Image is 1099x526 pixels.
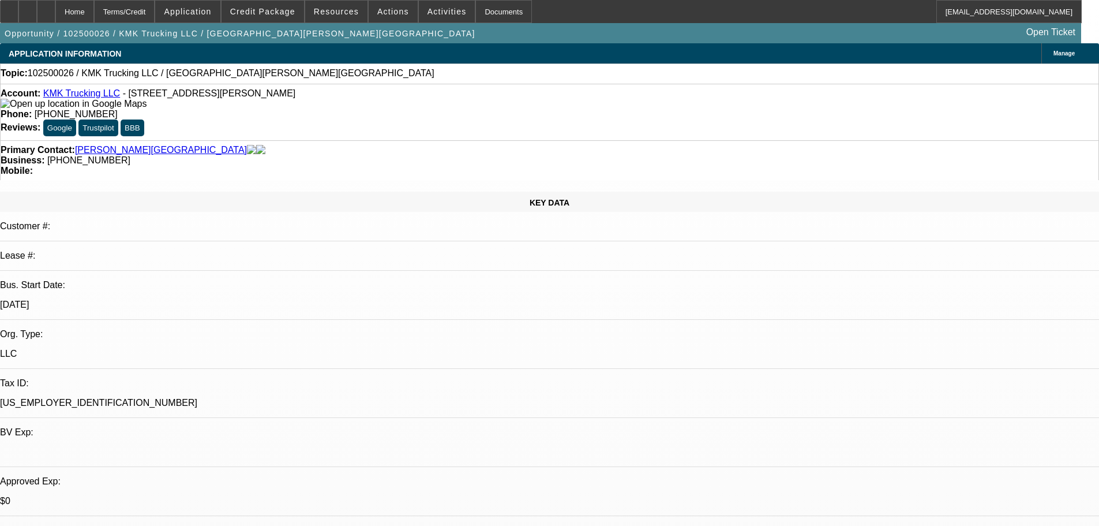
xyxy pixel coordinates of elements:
[369,1,418,23] button: Actions
[247,145,256,155] img: facebook-icon.png
[1,109,32,119] strong: Phone:
[1,166,33,176] strong: Mobile:
[1022,23,1080,42] a: Open Ticket
[230,7,295,16] span: Credit Package
[121,120,144,136] button: BBB
[155,1,220,23] button: Application
[1,99,147,109] a: View Google Maps
[43,88,120,98] a: KMK Trucking LLC
[256,145,265,155] img: linkedin-icon.png
[123,88,296,98] span: - [STREET_ADDRESS][PERSON_NAME]
[1,145,75,155] strong: Primary Contact:
[1,155,44,165] strong: Business:
[1,68,28,79] strong: Topic:
[305,1,367,23] button: Resources
[377,7,409,16] span: Actions
[47,155,130,165] span: [PHONE_NUMBER]
[43,120,76,136] button: Google
[1,99,147,109] img: Open up location in Google Maps
[427,7,467,16] span: Activities
[5,29,475,38] span: Opportunity / 102500026 / KMK Trucking LLC / [GEOGRAPHIC_DATA][PERSON_NAME][GEOGRAPHIC_DATA]
[314,7,359,16] span: Resources
[78,120,118,136] button: Trustpilot
[9,49,121,58] span: APPLICATION INFORMATION
[35,109,118,119] span: [PHONE_NUMBER]
[164,7,211,16] span: Application
[28,68,434,79] span: 102500026 / KMK Trucking LLC / [GEOGRAPHIC_DATA][PERSON_NAME][GEOGRAPHIC_DATA]
[419,1,475,23] button: Activities
[1,88,40,98] strong: Account:
[75,145,247,155] a: [PERSON_NAME][GEOGRAPHIC_DATA]
[1053,50,1075,57] span: Manage
[530,198,569,207] span: KEY DATA
[1,122,40,132] strong: Reviews:
[222,1,304,23] button: Credit Package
